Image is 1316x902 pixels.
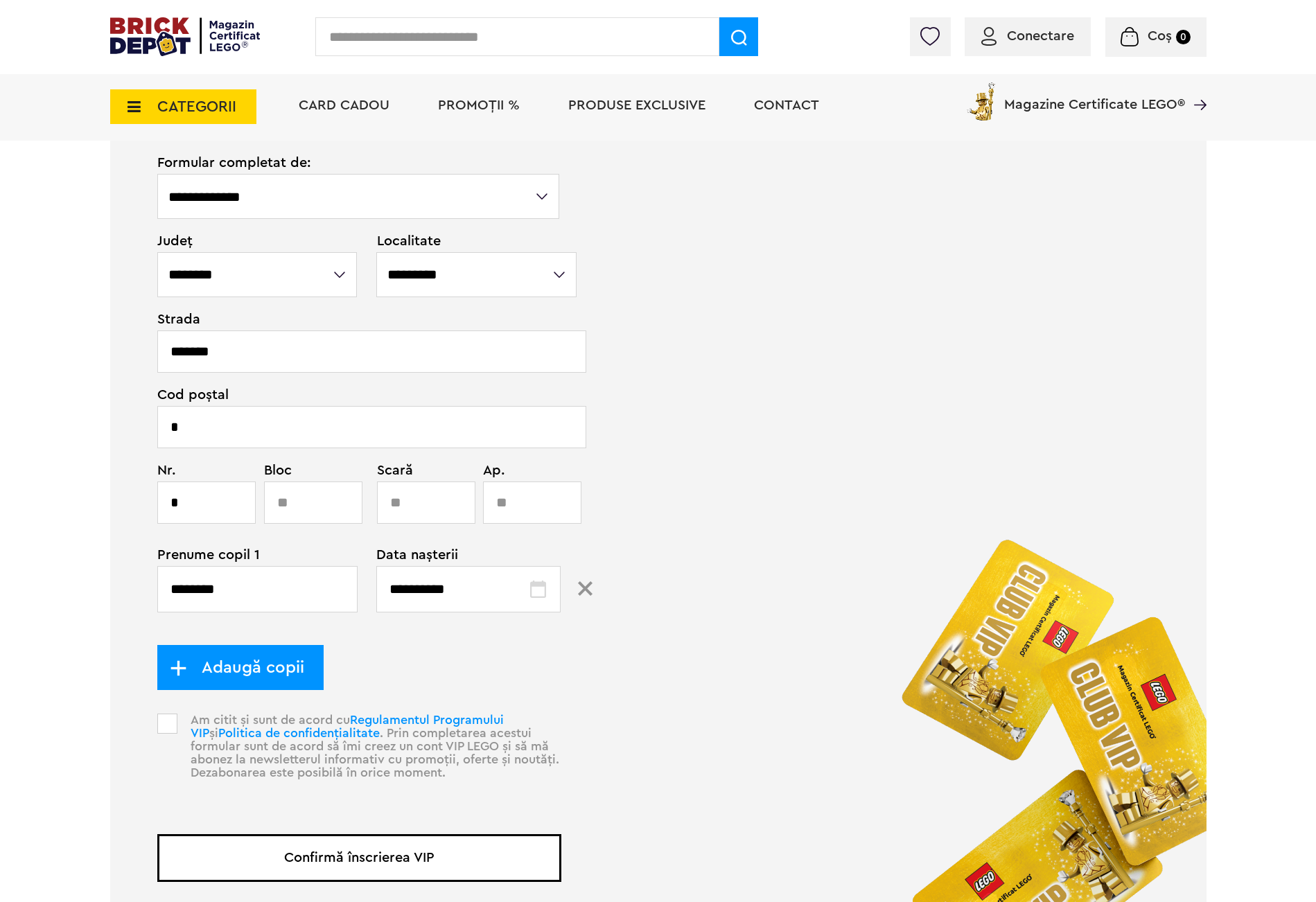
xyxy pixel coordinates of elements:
[299,98,389,112] a: Card Cadou
[182,714,561,803] p: Am citit și sunt de acord cu și . Prin completarea acestui formular sunt de acord să îmi creez un...
[264,463,355,477] span: Bloc
[1148,29,1172,43] span: Coș
[191,714,504,739] a: Regulamentul Programului VIP
[1007,29,1074,43] span: Conectare
[170,660,187,677] img: add_child
[157,156,561,170] span: Formular completat de:
[157,234,360,248] span: Județ
[981,29,1074,43] a: Conectare
[483,463,541,477] span: Ap.
[157,834,561,882] button: Confirmă înscrierea VIP
[438,98,520,112] a: PROMOȚII %
[578,581,593,596] img: Group%201224.svg
[376,548,561,562] span: Data nașterii
[1004,80,1185,112] span: Magazine Certificate LEGO®
[157,99,236,114] span: CATEGORII
[187,660,304,675] span: Adaugă copii
[157,388,561,402] span: Cod poștal
[218,727,380,739] a: Politica de confidențialitate
[377,463,450,477] span: Scară
[754,98,819,112] a: Contact
[377,234,561,248] span: Localitate
[157,463,248,477] span: Nr.
[1185,80,1207,94] a: Magazine Certificate LEGO®
[1176,30,1191,44] small: 0
[568,98,705,112] a: Produse exclusive
[157,548,342,562] span: Prenume copil 1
